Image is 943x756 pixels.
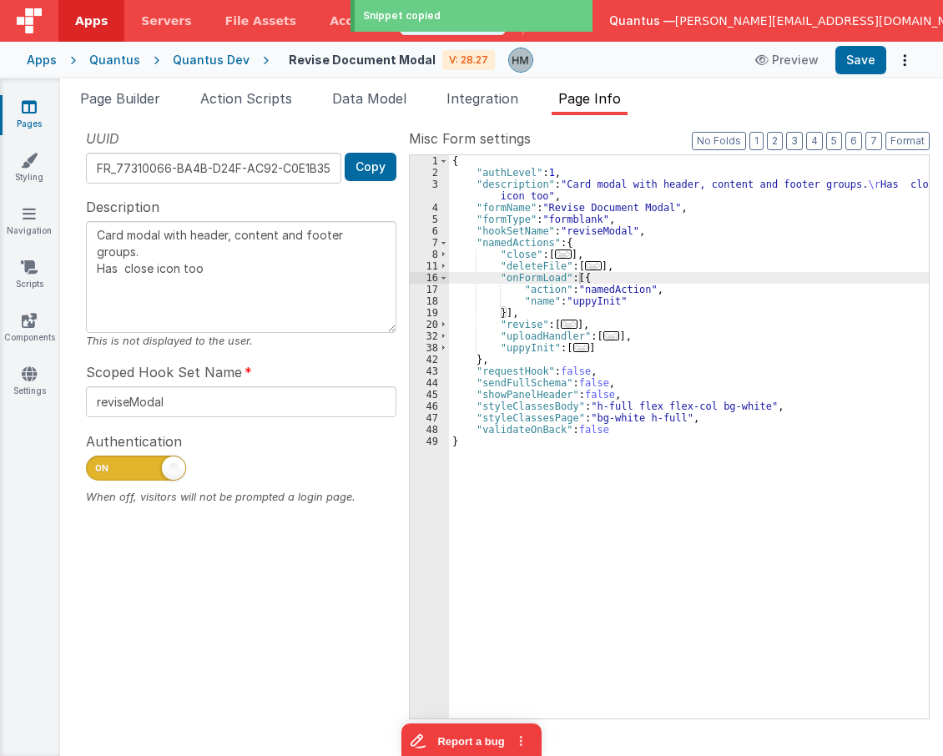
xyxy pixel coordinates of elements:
[86,197,159,217] span: Description
[786,132,803,150] button: 3
[609,13,675,29] span: Quantus —
[410,295,449,307] div: 18
[885,132,930,150] button: Format
[893,48,916,72] button: Options
[225,13,297,29] span: File Assets
[410,179,449,202] div: 3
[826,132,842,150] button: 5
[410,412,449,424] div: 47
[446,90,518,107] span: Integration
[410,330,449,342] div: 32
[410,155,449,167] div: 1
[410,249,449,260] div: 8
[410,377,449,389] div: 44
[561,320,577,329] span: ...
[86,362,242,382] span: Scoped Hook Set Name
[558,90,621,107] span: Page Info
[80,90,160,107] span: Page Builder
[410,401,449,412] div: 46
[410,202,449,214] div: 4
[749,132,764,150] button: 1
[75,13,108,29] span: Apps
[86,333,396,349] div: This is not displayed to the user.
[410,237,449,249] div: 7
[509,48,532,72] img: 1b65a3e5e498230d1b9478315fee565b
[806,132,823,150] button: 4
[141,13,191,29] span: Servers
[89,52,140,68] div: Quantus
[410,354,449,365] div: 42
[86,431,182,451] span: Authentication
[835,46,886,74] button: Save
[442,50,495,70] div: V: 28.27
[86,489,396,505] div: When off, visitors will not be prompted a login page.
[200,90,292,107] span: Action Scripts
[603,331,620,340] span: ...
[410,214,449,225] div: 5
[345,153,396,181] button: Copy
[410,225,449,237] div: 6
[767,132,783,150] button: 2
[410,342,449,354] div: 38
[555,249,572,259] span: ...
[410,424,449,436] div: 48
[86,129,119,149] span: UUID
[363,8,584,23] div: Snippet copied
[409,129,531,149] span: Misc Form settings
[573,343,590,352] span: ...
[410,319,449,330] div: 20
[692,132,746,150] button: No Folds
[745,47,829,73] button: Preview
[27,52,57,68] div: Apps
[173,52,250,68] div: Quantus Dev
[845,132,862,150] button: 6
[865,132,882,150] button: 7
[289,53,436,66] h4: Revise Document Modal
[410,260,449,272] div: 11
[410,307,449,319] div: 19
[410,436,449,447] div: 49
[410,389,449,401] div: 45
[410,167,449,179] div: 2
[410,272,449,284] div: 16
[585,261,602,270] span: ...
[332,90,406,107] span: Data Model
[410,284,449,295] div: 17
[410,365,449,377] div: 43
